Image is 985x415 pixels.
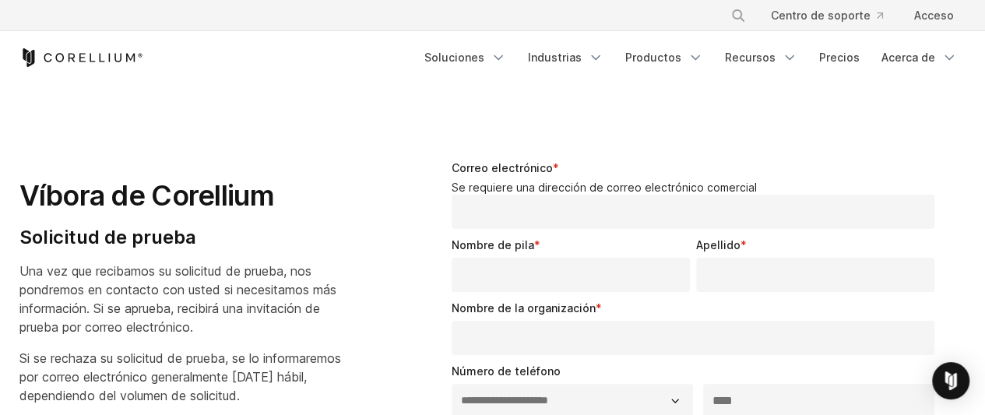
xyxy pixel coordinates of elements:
[819,51,860,64] font: Precios
[881,51,935,64] font: Acerca de
[19,350,341,403] font: Si se rechaza su solicitud de prueba, se lo informaremos por correo electrónico generalmente [DAT...
[625,51,681,64] font: Productos
[19,48,143,67] a: Página de inicio de Corellium
[724,2,752,30] button: Buscar
[914,9,954,22] font: Acceso
[725,51,776,64] font: Recursos
[932,362,969,399] div: Abrir Intercom Messenger
[712,2,966,30] div: Menú de navegación
[696,238,741,251] font: Apellido
[452,364,561,378] font: Número de teléfono
[415,44,966,72] div: Menú de navegación
[19,226,196,248] font: Solicitud de prueba
[452,301,596,315] font: Nombre de la organización
[19,178,274,213] font: Víbora de Corellium
[771,9,871,22] font: Centro de soporte
[424,51,484,64] font: Soluciones
[19,263,336,335] font: Una vez que recibamos su solicitud de prueba, nos pondremos en contacto con usted si necesitamos ...
[452,181,757,194] font: Se requiere una dirección de correo electrónico comercial
[528,51,582,64] font: Industrias
[452,161,553,174] font: Correo electrónico
[452,238,534,251] font: Nombre de pila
